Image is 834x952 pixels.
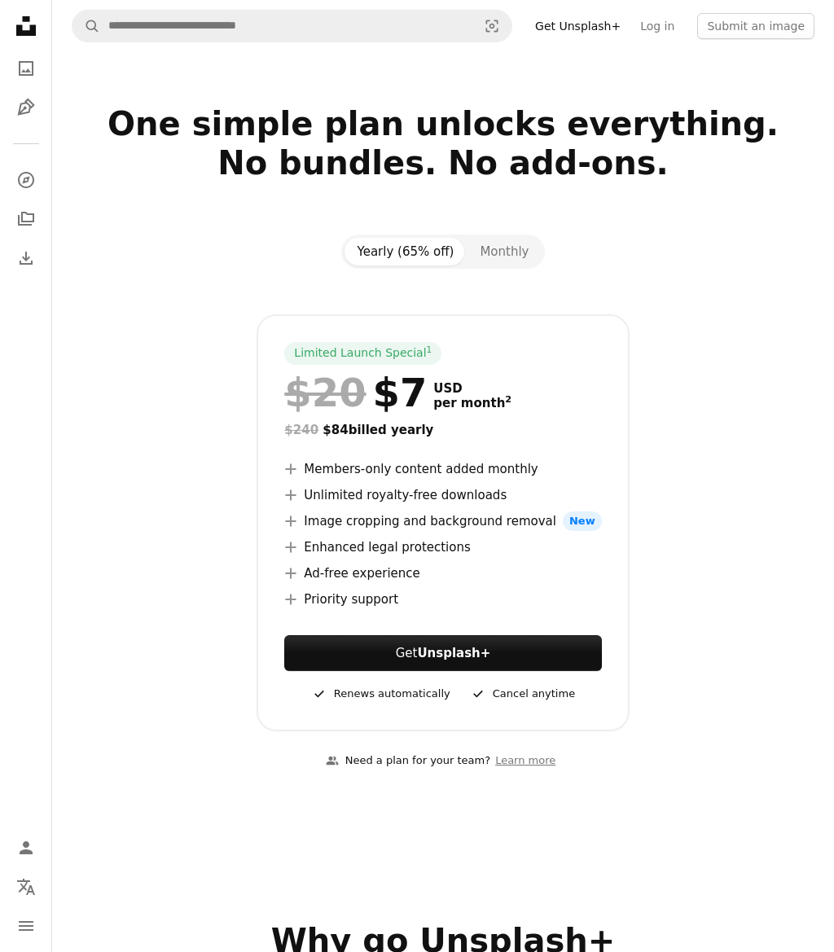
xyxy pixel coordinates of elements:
sup: 2 [505,394,511,405]
span: $240 [284,423,318,437]
li: Priority support [284,590,601,609]
strong: Unsplash+ [417,646,490,660]
a: Learn more [490,748,560,774]
a: Explore [10,164,42,196]
a: Get Unsplash+ [525,13,630,39]
li: Ad-free experience [284,564,601,583]
a: 1 [424,345,436,362]
sup: 1 [427,344,432,354]
button: Submit an image [697,13,814,39]
div: $7 [284,371,427,414]
button: Search Unsplash [72,11,100,42]
div: $84 billed yearly [284,420,601,440]
span: per month [433,396,511,410]
a: Illustrations [10,91,42,124]
li: Members-only content added monthly [284,459,601,479]
form: Find visuals sitewide [72,10,512,42]
div: Limited Launch Special [284,342,441,365]
button: GetUnsplash+ [284,635,601,671]
a: Home — Unsplash [10,10,42,46]
button: Language [10,871,42,903]
button: Yearly (65% off) [345,238,467,265]
li: Image cropping and background removal [284,511,601,531]
div: Cancel anytime [470,684,575,704]
a: Photos [10,52,42,85]
li: Enhanced legal protections [284,537,601,557]
a: Log in / Sign up [10,831,42,864]
button: Visual search [472,11,511,42]
div: Need a plan for your team? [326,752,490,770]
a: Log in [630,13,684,39]
h2: One simple plan unlocks everything. No bundles. No add-ons. [72,104,814,222]
div: Renews automatically [311,684,450,704]
a: Download History [10,242,42,274]
button: Menu [10,910,42,942]
li: Unlimited royalty-free downloads [284,485,601,505]
span: $20 [284,371,366,414]
span: New [563,511,602,531]
a: 2 [502,396,515,410]
span: USD [433,381,511,396]
button: Monthly [467,238,542,265]
a: Collections [10,203,42,235]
